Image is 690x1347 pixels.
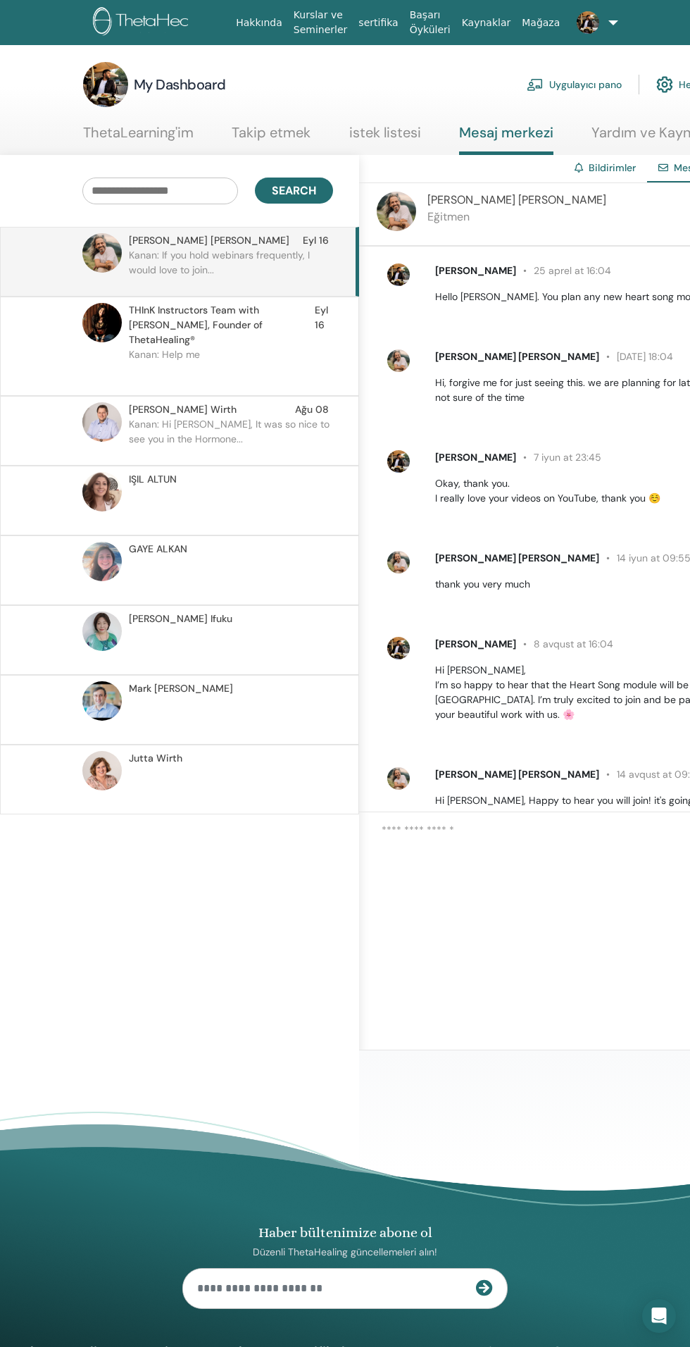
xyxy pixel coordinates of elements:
a: Uygulayıcı pano [527,69,622,100]
img: default.jpg [82,303,122,342]
a: Kaynaklar [456,10,517,36]
p: Kanan: If you hold webinars frequently, I would love to join... [129,248,333,290]
h3: My Dashboard [134,75,226,94]
span: Mark [PERSON_NAME] [129,681,233,696]
img: default.jpg [82,681,122,721]
button: Search [255,178,333,204]
img: default.jpg [387,637,410,659]
span: IŞIL ALTUN [129,472,177,487]
h4: Haber bültenimize abone ol [182,1224,508,1241]
span: [PERSON_NAME] [PERSON_NAME] [435,768,599,781]
span: THInK Instructors Team with [PERSON_NAME], Founder of ThetaHealing® [129,303,314,347]
img: default.jpg [387,349,410,372]
span: 25 aprel at 16:04 [516,264,611,277]
a: Bildirimler [589,161,636,174]
span: GAYE ALKAN [129,542,187,557]
img: default.jpg [387,767,410,790]
span: Eyl 16 [315,303,329,347]
p: Kanan: Hi [PERSON_NAME], It was so nice to see you in the Hormone... [129,417,333,459]
a: sertifika [353,10,403,36]
p: Eğitmen [427,209,606,225]
span: 7 iyun at 23:45 [516,451,601,464]
span: [PERSON_NAME] [PERSON_NAME] [129,233,289,248]
span: [PERSON_NAME] [435,264,516,277]
span: [PERSON_NAME] [435,638,516,650]
a: Takip etmek [232,124,310,151]
span: [PERSON_NAME] Ifuku [129,612,232,626]
span: [PERSON_NAME] [PERSON_NAME] [435,552,599,564]
p: Kanan: Help me [129,347,333,390]
img: logo.png [93,7,223,39]
span: Jutta Wirth [129,751,182,766]
img: default.jpg [82,542,122,581]
p: Düzenli ThetaHealing güncellemeleri alın! [182,1246,508,1258]
span: Ağu 08 [295,402,329,417]
span: 8 avqust at 16:04 [516,638,613,650]
a: Başarı Öyküleri [404,2,456,43]
span: [PERSON_NAME] [435,451,516,464]
img: default.jpg [82,472,122,511]
a: Kurslar ve Seminerler [288,2,353,43]
span: Search [272,183,316,198]
img: default.jpg [377,192,416,231]
a: Mesaj merkezi [459,124,553,155]
a: ThetaLearning'im [83,124,194,151]
span: [DATE] 18:04 [599,350,673,363]
div: Open Intercom Messenger [642,1299,676,1333]
img: default.jpg [577,11,599,34]
img: chalkboard-teacher.svg [527,78,544,91]
img: default.jpg [387,551,410,573]
a: Hakkında [230,10,288,36]
a: istek listesi [349,124,421,151]
span: [PERSON_NAME] Wirth [129,402,237,417]
a: Mağaza [516,10,565,36]
img: cog.svg [656,73,673,97]
span: [PERSON_NAME] [PERSON_NAME] [427,192,606,207]
img: default.jpg [82,612,122,651]
span: [PERSON_NAME] [PERSON_NAME] [435,350,599,363]
img: default.jpg [83,62,128,107]
span: Eyl 16 [303,233,329,248]
img: default.jpg [82,402,122,442]
img: default.jpg [387,450,410,473]
img: default.jpg [387,263,410,286]
img: default.jpg [82,233,122,273]
img: default.jpg [82,751,122,790]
